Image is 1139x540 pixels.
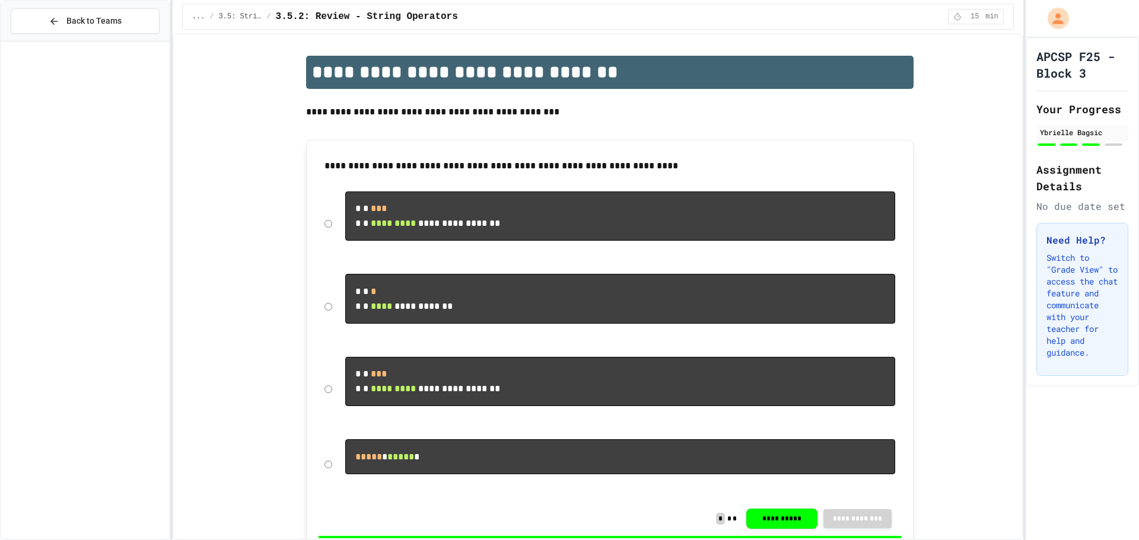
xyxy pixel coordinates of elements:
[1035,5,1072,32] div: My Account
[1036,199,1128,213] div: No due date set
[276,9,458,24] span: 3.5.2: Review - String Operators
[1040,127,1125,138] div: Ybrielle Bagsic
[965,12,984,21] span: 15
[1046,233,1118,247] h3: Need Help?
[219,12,262,21] span: 3.5: String Operators
[985,12,998,21] span: min
[1046,252,1118,359] p: Switch to "Grade View" to access the chat feature and communicate with your teacher for help and ...
[1036,48,1128,81] h1: APCSP F25 - Block 3
[266,12,271,21] span: /
[209,12,214,21] span: /
[1041,441,1127,491] iframe: chat widget
[1089,493,1127,528] iframe: chat widget
[66,15,122,27] span: Back to Teams
[1036,101,1128,117] h2: Your Progress
[11,8,160,34] button: Back to Teams
[192,12,205,21] span: ...
[1036,161,1128,194] h2: Assignment Details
